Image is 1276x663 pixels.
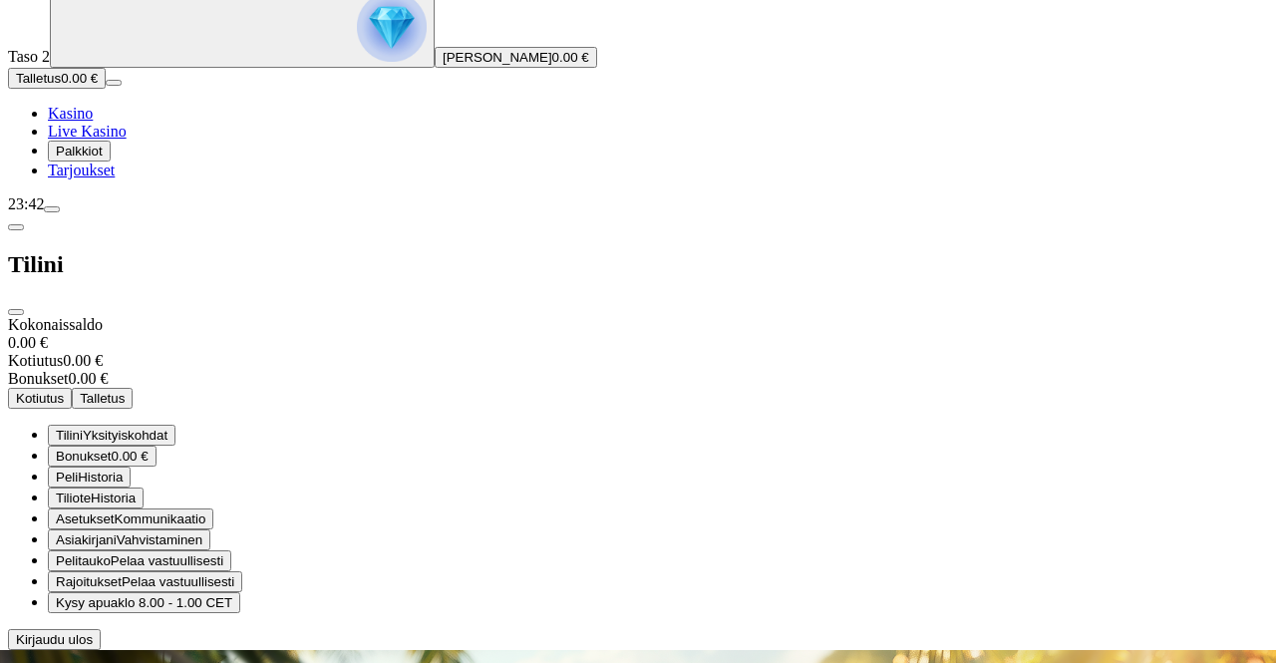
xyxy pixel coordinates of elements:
[8,316,1268,352] div: Kokonaissaldo
[16,391,64,406] span: Kotiutus
[48,141,111,162] button: reward iconPalkkiot
[118,595,232,610] span: klo 8.00 - 1.00 CET
[48,123,127,140] a: poker-chip iconLive Kasino
[48,488,144,508] button: transactions iconTilioteHistoria
[48,425,175,446] button: user-circle iconTiliniYksityiskohdat
[56,449,112,464] span: Bonukset
[56,428,83,443] span: Tilini
[8,352,63,369] span: Kotiutus
[48,105,93,122] span: Kasino
[8,370,1268,388] div: 0.00 €
[8,388,72,409] button: Kotiutus
[435,47,597,68] button: [PERSON_NAME]0.00 €
[48,446,157,467] button: smiley iconBonukset0.00 €
[56,532,117,547] span: Asiakirjani
[552,50,589,65] span: 0.00 €
[56,144,103,159] span: Palkkiot
[61,71,98,86] span: 0.00 €
[117,532,202,547] span: Vahvistaminen
[8,309,24,315] button: close
[8,48,50,65] span: Taso 2
[48,162,115,178] span: Tarjoukset
[48,592,240,613] button: headphones iconKysy apuaklo 8.00 - 1.00 CET
[80,391,125,406] span: Talletus
[8,251,1268,278] h2: Tilini
[8,224,24,230] button: chevron-left icon
[48,508,213,529] button: toggle iconAsetuksetKommunikaatio
[91,491,136,505] span: Historia
[8,68,106,89] button: Talletusplus icon0.00 €
[48,571,242,592] button: limits iconRajoituksetPelaa vastuullisesti
[83,428,167,443] span: Yksityiskohdat
[56,574,122,589] span: Rajoitukset
[48,467,131,488] button: history iconPeliHistoria
[16,71,61,86] span: Talletus
[44,206,60,212] button: menu
[78,470,123,485] span: Historia
[112,449,149,464] span: 0.00 €
[56,491,91,505] span: Tiliote
[8,370,68,387] span: Bonukset
[443,50,552,65] span: [PERSON_NAME]
[48,123,127,140] span: Live Kasino
[56,470,78,485] span: Peli
[48,105,93,122] a: diamond iconKasino
[111,553,223,568] span: Pelaa vastuullisesti
[48,529,210,550] button: document iconAsiakirjaniVahvistaminen
[8,195,44,212] span: 23:42
[106,80,122,86] button: menu
[48,162,115,178] a: gift-inverted iconTarjoukset
[56,595,118,610] span: Kysy apua
[16,632,93,647] span: Kirjaudu ulos
[56,553,111,568] span: Pelitauko
[8,352,1268,370] div: 0.00 €
[8,629,101,650] button: Kirjaudu ulos
[56,511,115,526] span: Asetukset
[48,550,231,571] button: clock iconPelitaukoPelaa vastuullisesti
[72,388,133,409] button: Talletus
[8,334,1268,352] div: 0.00 €
[122,574,234,589] span: Pelaa vastuullisesti
[115,511,206,526] span: Kommunikaatio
